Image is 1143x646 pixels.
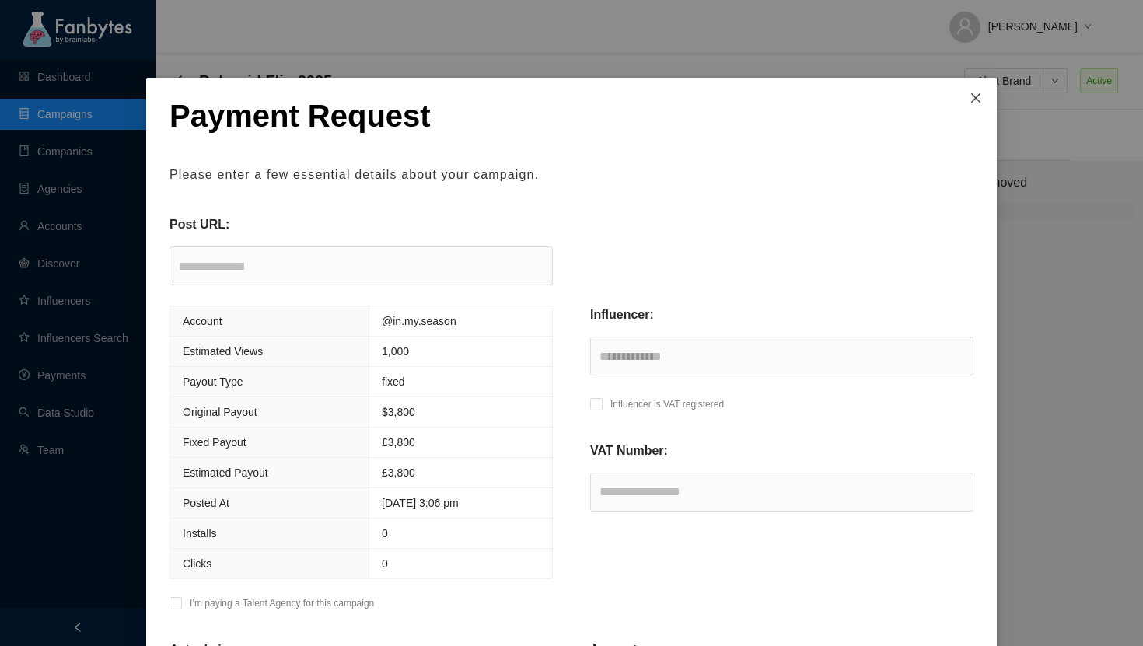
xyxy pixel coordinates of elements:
[382,345,409,358] span: 1,000
[382,557,388,570] span: 0
[170,166,973,184] p: Please enter a few essential details about your campaign.
[590,306,654,324] p: Influencer:
[382,315,456,327] span: @in.my.season
[590,442,668,460] p: VAT Number:
[382,466,415,479] span: £3,800
[183,375,243,388] span: Payout Type
[170,215,229,234] p: Post URL:
[183,345,263,358] span: Estimated Views
[382,527,388,539] span: 0
[183,557,211,570] span: Clicks
[955,78,997,120] button: Close
[382,497,459,509] span: [DATE] 3:06 pm
[382,406,415,418] span: $ 3,800
[610,396,724,412] p: Influencer is VAT registered
[970,92,982,104] span: close
[183,527,217,539] span: Installs
[382,375,405,388] span: fixed
[183,436,246,449] span: Fixed Payout
[382,436,415,449] span: £3,800
[183,466,268,479] span: Estimated Payout
[183,315,222,327] span: Account
[183,497,229,509] span: Posted At
[183,406,257,418] span: Original Payout
[170,97,973,134] p: Payment Request
[190,595,374,611] p: I’m paying a Talent Agency for this campaign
